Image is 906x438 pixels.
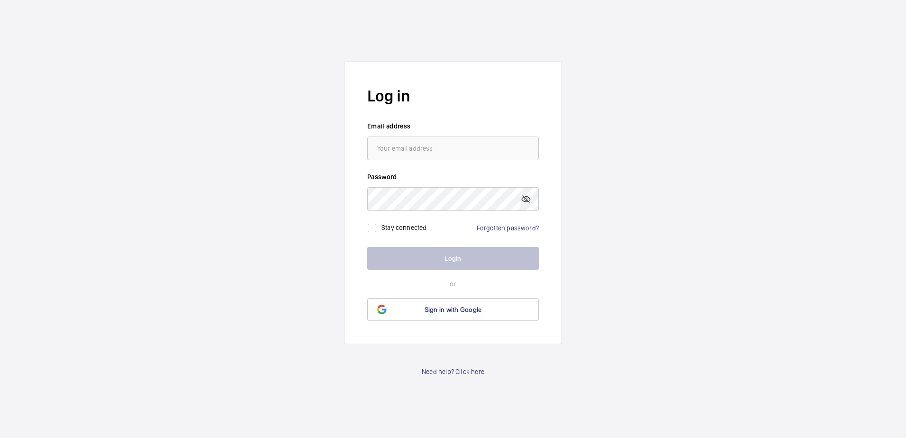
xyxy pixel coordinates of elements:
[367,247,539,270] button: Login
[367,137,539,160] input: Your email address
[425,306,482,313] span: Sign in with Google
[422,367,484,376] a: Need help? Click here
[367,279,539,289] p: or
[367,172,539,182] label: Password
[367,85,539,107] h2: Log in
[381,224,427,231] label: Stay connected
[477,224,539,232] a: Forgotten password?
[367,121,539,131] label: Email address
